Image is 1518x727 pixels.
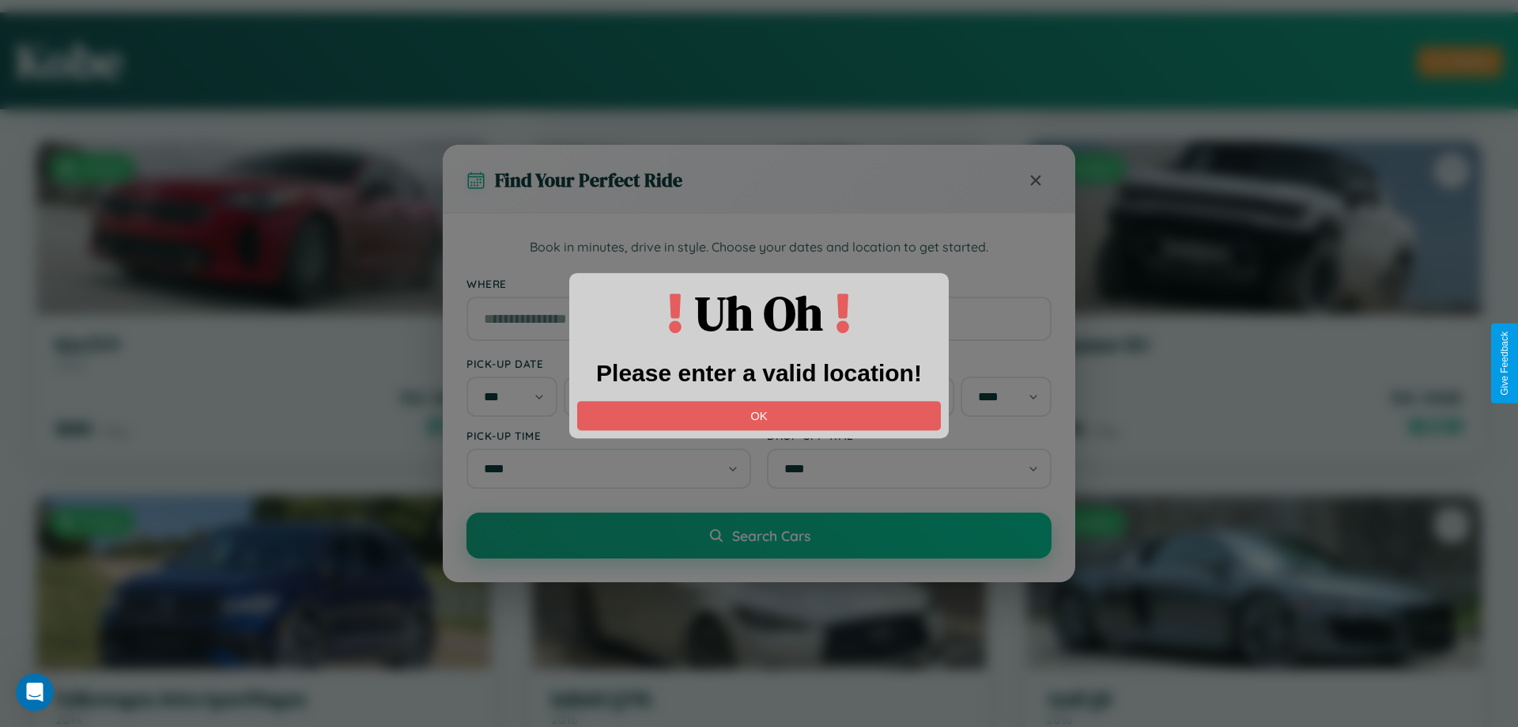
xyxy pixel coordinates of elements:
[732,527,810,544] span: Search Cars
[466,277,1052,290] label: Where
[466,237,1052,258] p: Book in minutes, drive in style. Choose your dates and location to get started.
[767,429,1052,442] label: Drop-off Time
[767,357,1052,370] label: Drop-off Date
[495,167,682,193] h3: Find Your Perfect Ride
[466,429,751,442] label: Pick-up Time
[466,357,751,370] label: Pick-up Date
